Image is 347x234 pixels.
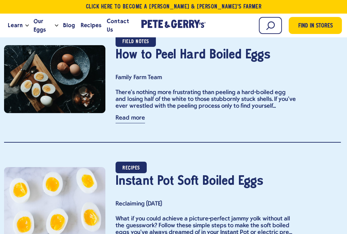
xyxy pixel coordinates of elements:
a: Blog [60,16,78,35]
input: Search [259,17,282,34]
a: Our Eggs [31,16,55,35]
p: Family Farm Team [116,73,341,83]
span: Learn [8,21,23,30]
p: Reclaiming [DATE] [116,199,341,209]
button: Open the dropdown menu for Learn [25,24,29,27]
a: Read more [116,115,145,123]
button: Open the dropdown menu for Our Eggs [55,24,58,27]
span: Recipes [81,21,101,30]
a: Instant Pot Soft Boiled Eggs [116,175,263,187]
span: Contact Us [107,17,132,34]
div: item [4,33,341,125]
span: Our Eggs [34,17,52,34]
span: Recipes [116,162,147,173]
a: Contact Us [104,16,135,35]
span: Field notes [116,35,156,47]
a: How to Peel Hard Boiled Eggs [116,49,270,61]
span: Blog [63,21,75,30]
span: Find in Stores [298,22,333,31]
a: Recipes [78,16,104,35]
a: Learn [5,16,25,35]
a: Find in Stores [289,17,342,34]
div: There's nothing more frustrating than peeling a hard-boiled egg and losing half of the white to t... [116,89,296,110]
